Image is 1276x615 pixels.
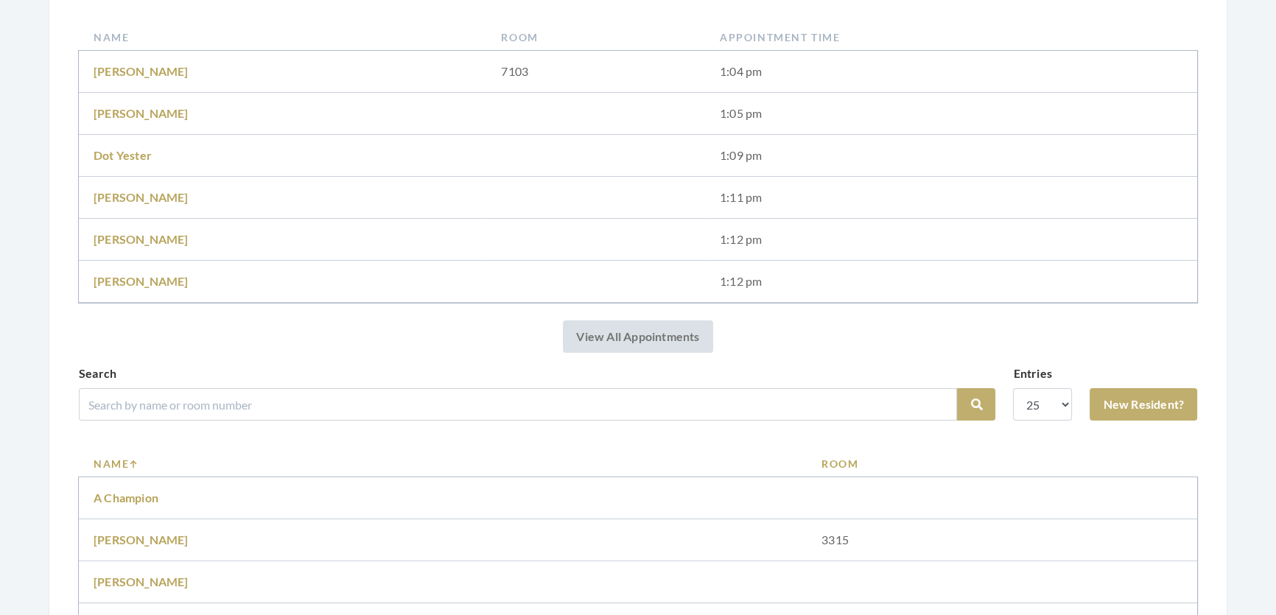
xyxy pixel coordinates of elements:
[94,148,152,162] a: Dot Yester
[705,261,1197,303] td: 1:12 pm
[94,274,189,288] a: [PERSON_NAME]
[94,533,189,547] a: [PERSON_NAME]
[94,574,189,588] a: [PERSON_NAME]
[79,24,486,51] th: Name
[94,190,189,204] a: [PERSON_NAME]
[94,64,189,78] a: [PERSON_NAME]
[94,106,189,120] a: [PERSON_NAME]
[563,320,712,353] a: View All Appointments
[705,219,1197,261] td: 1:12 pm
[486,24,705,51] th: Room
[705,135,1197,177] td: 1:09 pm
[705,177,1197,219] td: 1:11 pm
[94,456,792,471] a: Name
[79,388,957,421] input: Search by name or room number
[486,51,705,93] td: 7103
[705,24,1197,51] th: Appointment Time
[94,491,158,505] a: A Champion
[705,51,1197,93] td: 1:04 pm
[94,232,189,246] a: [PERSON_NAME]
[821,456,1182,471] a: Room
[705,93,1197,135] td: 1:05 pm
[807,519,1197,561] td: 3315
[1090,388,1197,421] a: New Resident?
[79,365,116,382] label: Search
[1013,365,1051,382] label: Entries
